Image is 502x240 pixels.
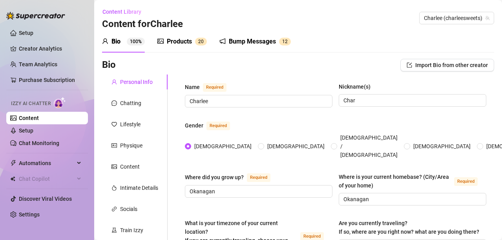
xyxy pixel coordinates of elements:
[19,115,39,121] a: Content
[11,100,51,107] span: Izzy AI Chatter
[339,173,451,190] div: Where is your current homebase? (City/Area of your home)
[191,142,255,151] span: [DEMOGRAPHIC_DATA]
[111,164,117,169] span: picture
[407,62,412,68] span: import
[454,177,478,186] span: Required
[6,12,65,20] img: logo-BBDzfeDw.svg
[282,39,285,44] span: 1
[195,38,207,45] sup: 20
[10,176,15,182] img: Chat Copilot
[120,162,140,171] div: Content
[19,140,59,146] a: Chat Monitoring
[102,38,108,44] span: user
[203,83,226,92] span: Required
[19,77,75,83] a: Purchase Subscription
[415,62,488,68] span: Import Bio from other creator
[229,37,276,46] div: Bump Messages
[279,38,291,45] sup: 12
[19,157,75,169] span: Automations
[264,142,328,151] span: [DEMOGRAPHIC_DATA]
[19,61,57,67] a: Team Analytics
[198,39,201,44] span: 2
[185,173,279,182] label: Where did you grow up?
[102,18,183,31] h3: Content for Charlee
[127,38,145,45] sup: 100%
[111,122,117,127] span: heart
[167,37,192,46] div: Products
[343,195,480,204] input: Where is your current homebase? (City/Area of your home)
[120,205,137,213] div: Socials
[343,96,480,105] input: Nickname(s)
[111,100,117,106] span: message
[111,79,117,85] span: user
[120,226,143,235] div: Train Izzy
[120,120,141,129] div: Lifestyle
[475,213,494,232] iframe: Intercom live chat
[206,122,230,130] span: Required
[102,9,141,15] span: Content Library
[185,121,203,130] div: Gender
[54,97,66,108] img: AI Chatter
[337,133,401,159] span: [DEMOGRAPHIC_DATA] / [DEMOGRAPHIC_DATA]
[157,38,164,44] span: picture
[285,39,288,44] span: 2
[219,38,226,44] span: notification
[185,82,235,92] label: Name
[111,206,117,212] span: link
[19,42,82,55] a: Creator Analytics
[120,99,141,107] div: Chatting
[120,141,142,150] div: Physique
[111,227,117,233] span: experiment
[190,187,326,196] input: Where did you grow up?
[120,184,158,192] div: Intimate Details
[400,59,494,71] button: Import Bio from other creator
[201,39,204,44] span: 0
[111,143,117,148] span: idcard
[190,97,326,105] input: Name
[19,30,33,36] a: Setup
[424,12,489,24] span: Charlee (charleesweets)
[19,196,72,202] a: Discover Viral Videos
[19,127,33,134] a: Setup
[339,220,479,235] span: Are you currently traveling? If so, where are you right now? what are you doing there?
[339,82,371,91] div: Nickname(s)
[185,121,239,130] label: Gender
[102,5,148,18] button: Content Library
[102,59,116,71] h3: Bio
[410,142,474,151] span: [DEMOGRAPHIC_DATA]
[19,211,40,218] a: Settings
[120,78,153,86] div: Personal Info
[485,16,490,20] span: team
[10,160,16,166] span: thunderbolt
[111,37,120,46] div: Bio
[339,173,486,190] label: Where is your current homebase? (City/Area of your home)
[19,173,75,185] span: Chat Copilot
[185,83,200,91] div: Name
[247,173,270,182] span: Required
[111,185,117,191] span: fire
[339,82,376,91] label: Nickname(s)
[185,173,244,182] div: Where did you grow up?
